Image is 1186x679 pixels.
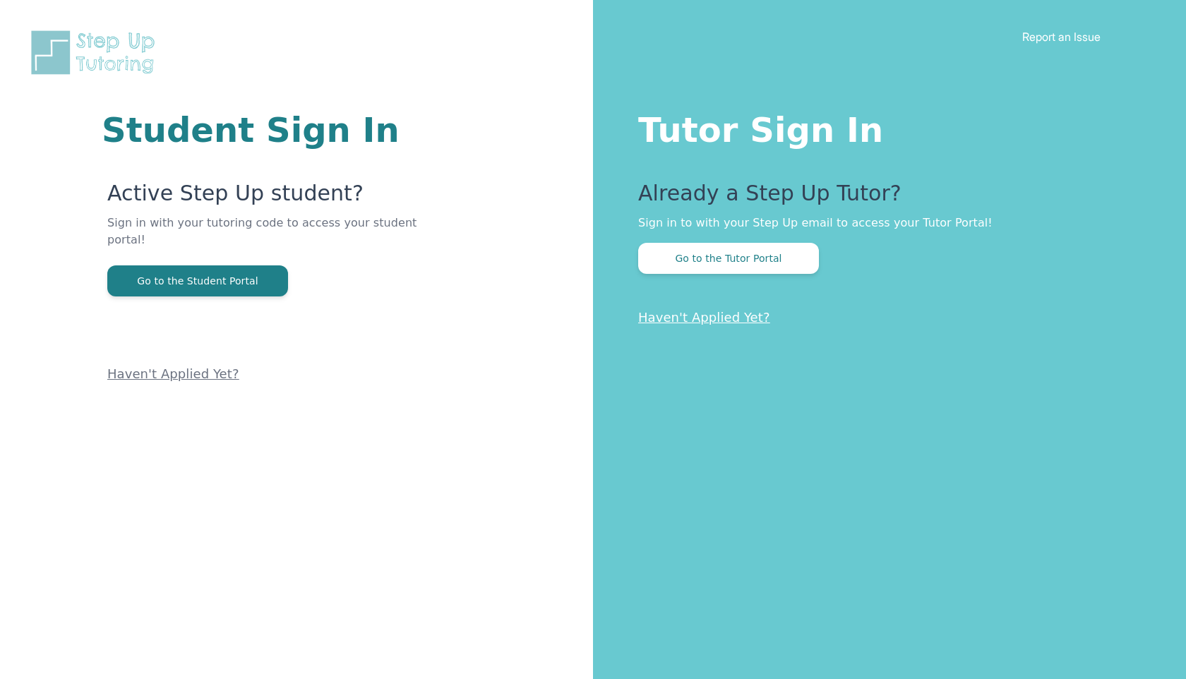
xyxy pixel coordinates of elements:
[638,310,770,325] a: Haven't Applied Yet?
[638,215,1130,232] p: Sign in to with your Step Up email to access your Tutor Portal!
[107,265,288,296] button: Go to the Student Portal
[1022,30,1101,44] a: Report an Issue
[638,243,819,274] button: Go to the Tutor Portal
[638,107,1130,147] h1: Tutor Sign In
[107,274,288,287] a: Go to the Student Portal
[107,215,424,265] p: Sign in with your tutoring code to access your student portal!
[107,366,239,381] a: Haven't Applied Yet?
[102,113,424,147] h1: Student Sign In
[638,181,1130,215] p: Already a Step Up Tutor?
[638,251,819,265] a: Go to the Tutor Portal
[28,28,164,77] img: Step Up Tutoring horizontal logo
[107,181,424,215] p: Active Step Up student?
